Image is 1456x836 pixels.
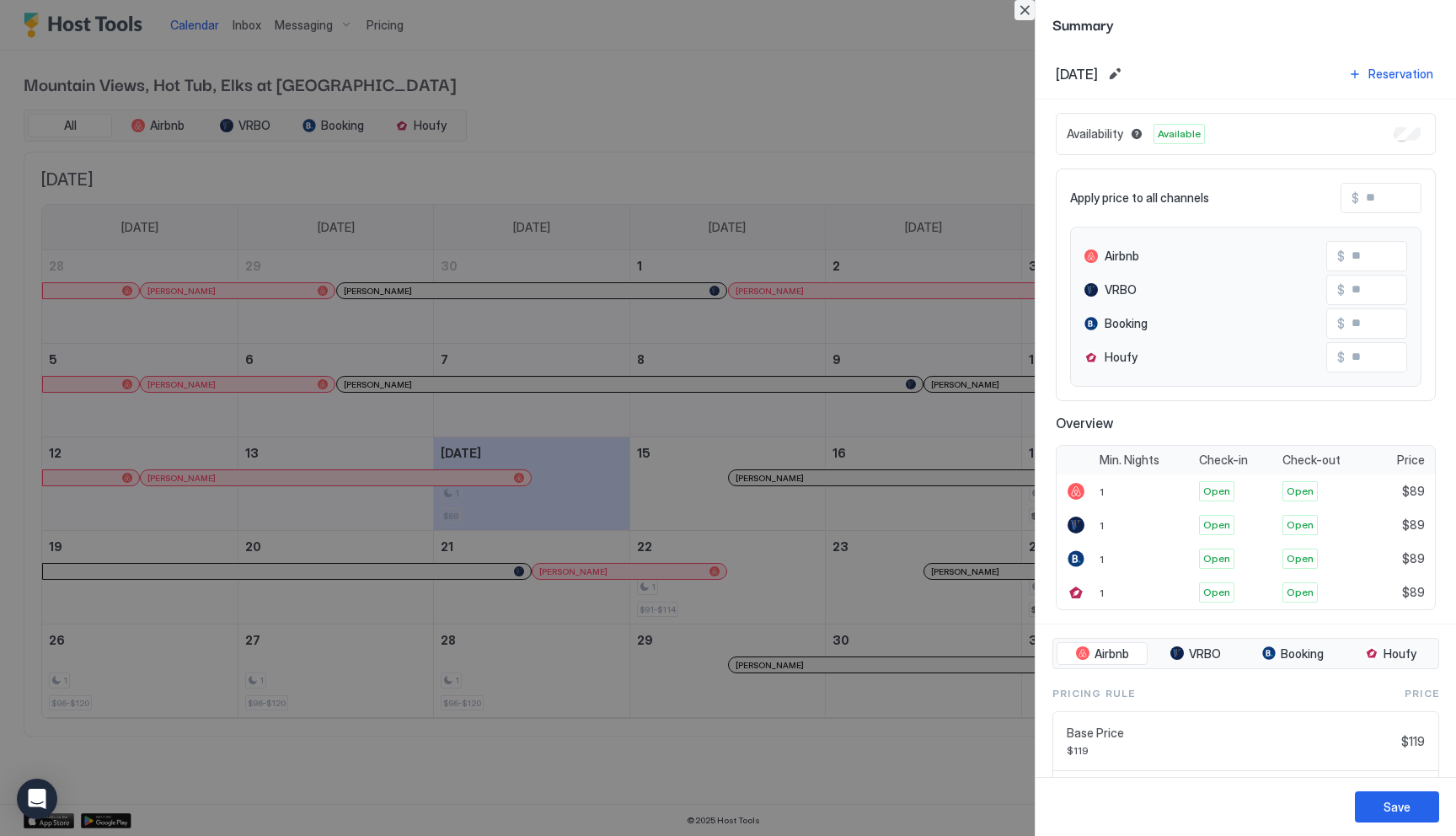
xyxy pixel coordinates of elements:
span: 1 [1100,519,1104,532]
span: $119 [1401,734,1425,749]
span: Houfy [1105,350,1137,365]
button: Airbnb [1057,642,1148,666]
button: Booking [1243,642,1342,666]
span: Airbnb [1095,646,1129,662]
span: $ [1337,249,1345,264]
div: Reservation [1368,65,1433,83]
span: Price [1397,453,1425,468]
span: Available [1158,126,1201,142]
span: Open [1203,585,1230,600]
span: Check-out [1282,453,1341,468]
button: Reservation [1346,62,1436,85]
span: $ [1337,316,1345,331]
span: Open [1287,585,1314,600]
span: Pricing Rule [1052,686,1135,701]
span: Booking [1105,316,1148,331]
span: $89 [1402,585,1425,600]
span: $ [1352,190,1359,206]
span: Price [1405,686,1439,701]
span: Open [1203,517,1230,533]
span: [DATE] [1056,66,1098,83]
div: tab-group [1052,638,1439,670]
div: Save [1384,798,1410,816]
span: VRBO [1189,646,1221,662]
div: Open Intercom Messenger [17,779,57,819]
span: Airbnb [1105,249,1139,264]
span: Availability [1067,126,1123,142]
span: Open [1287,484,1314,499]
span: 1 [1100,485,1104,498]
span: $ [1337,282,1345,297]
span: Houfy [1384,646,1416,662]
button: Blocked dates override all pricing rules and remain unavailable until manually unblocked [1127,124,1147,144]
button: Houfy [1346,642,1435,666]
span: $89 [1402,551,1425,566]
button: VRBO [1151,642,1239,666]
span: Open [1203,551,1230,566]
span: Summary [1052,13,1439,35]
span: $89 [1402,484,1425,499]
span: Open [1287,517,1314,533]
span: $119 [1067,744,1394,757]
span: Open [1287,551,1314,566]
span: $89 [1402,517,1425,533]
button: Save [1355,791,1439,823]
span: Check-in [1199,453,1248,468]
span: Apply price to all channels [1070,190,1209,206]
span: VRBO [1105,282,1137,297]
span: Booking [1281,646,1324,662]
span: Overview [1056,415,1436,431]
button: Edit date range [1105,64,1125,84]
span: Min. Nights [1100,453,1159,468]
span: $ [1337,350,1345,365]
span: Base Price [1067,726,1394,741]
span: 1 [1100,553,1104,565]
span: Open [1203,484,1230,499]
span: 1 [1100,587,1104,599]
